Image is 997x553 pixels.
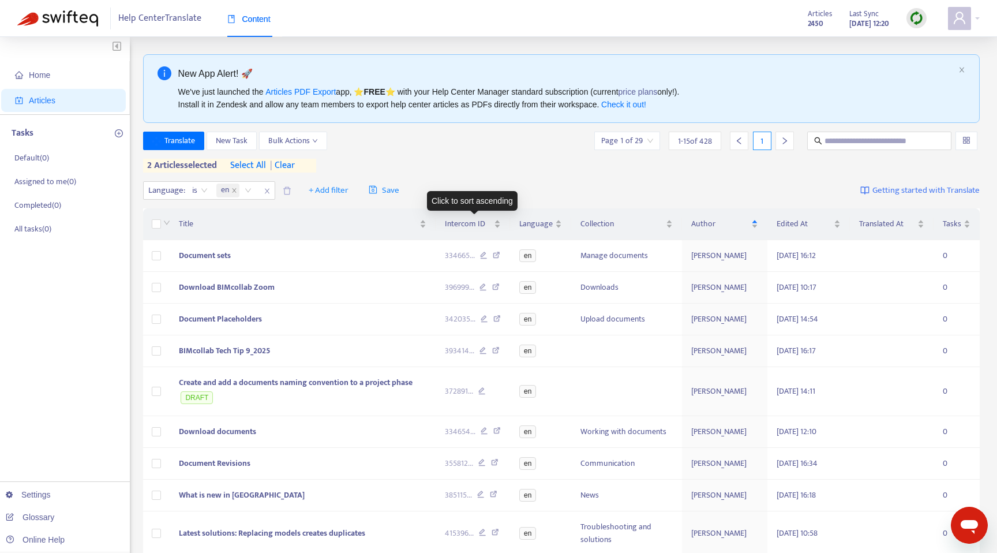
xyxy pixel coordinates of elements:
[179,312,262,326] span: Document Placeholders
[179,249,231,262] span: Document sets
[259,132,327,150] button: Bulk Actionsdown
[309,184,348,197] span: + Add filter
[934,480,980,511] td: 0
[519,457,536,470] span: en
[12,126,33,140] p: Tasks
[934,367,980,416] td: 0
[179,344,270,357] span: BIMcollab Tech Tip 9_2025
[519,313,536,326] span: en
[777,488,816,502] span: [DATE] 16:18
[227,15,235,23] span: book
[6,535,65,544] a: Online Help
[6,490,51,499] a: Settings
[909,11,924,25] img: sync.dc5367851b00ba804db3.png
[601,100,646,109] a: Check it out!
[445,457,473,470] span: 355812 ...
[519,425,536,438] span: en
[859,218,915,230] span: Translated At
[6,513,54,522] a: Glossary
[808,17,823,30] strong: 2450
[943,218,961,230] span: Tasks
[170,208,436,240] th: Title
[143,132,205,150] button: Translate
[231,188,237,193] span: close
[14,175,76,188] p: Assigned to me ( 0 )
[777,249,816,262] span: [DATE] 16:12
[682,448,767,480] td: [PERSON_NAME]
[571,480,682,511] td: News
[777,344,816,357] span: [DATE] 16:17
[682,367,767,416] td: [PERSON_NAME]
[519,218,553,230] span: Language
[178,66,954,81] div: New App Alert! 🚀
[360,181,408,200] button: saveSave
[445,425,475,438] span: 334654 ...
[445,218,492,230] span: Intercom ID
[753,132,771,150] div: 1
[682,272,767,304] td: [PERSON_NAME]
[958,66,965,73] span: close
[619,87,658,96] a: price plans
[29,70,50,80] span: Home
[230,159,266,173] span: select all
[777,312,818,326] span: [DATE] 14:54
[163,219,170,226] span: down
[17,10,98,27] img: Swifteq
[682,480,767,511] td: [PERSON_NAME]
[682,304,767,335] td: [PERSON_NAME]
[179,488,305,502] span: What is new in [GEOGRAPHIC_DATA]
[445,527,474,540] span: 415396 ...
[934,448,980,480] td: 0
[777,425,816,438] span: [DATE] 12:10
[268,134,318,147] span: Bulk Actions
[445,345,474,357] span: 393414 ...
[958,66,965,74] button: close
[181,391,213,404] span: DRAFT
[283,186,291,195] span: delete
[849,17,889,30] strong: [DATE] 12:20
[270,158,272,173] span: |
[179,218,418,230] span: Title
[445,281,474,294] span: 396999 ...
[300,181,357,200] button: + Add filter
[934,240,980,272] td: 0
[445,313,475,326] span: 342035 ...
[850,208,934,240] th: Translated At
[953,11,966,25] span: user
[678,135,712,147] span: 1 - 15 of 428
[118,8,201,29] span: Help Center Translate
[216,184,239,197] span: en
[934,272,980,304] td: 0
[934,304,980,335] td: 0
[29,96,55,105] span: Articles
[849,8,879,20] span: Last Sync
[510,208,571,240] th: Language
[179,425,256,438] span: Download documents
[872,184,980,197] span: Getting started with Translate
[14,199,61,211] p: Completed ( 0 )
[580,218,664,230] span: Collection
[369,185,377,194] span: save
[179,376,413,389] span: Create and add a documents naming convention to a project phase
[363,87,385,96] b: FREE
[158,66,171,80] span: info-circle
[445,249,475,262] span: 334665 ...
[519,385,536,398] span: en
[179,457,250,470] span: Document Revisions
[571,240,682,272] td: Manage documents
[427,191,518,211] div: Click to sort ascending
[519,249,536,262] span: en
[777,281,816,294] span: [DATE] 10:17
[14,152,49,164] p: Default ( 0 )
[115,129,123,137] span: plus-circle
[143,159,218,173] span: 2 articles selected
[682,416,767,448] td: [PERSON_NAME]
[312,138,318,144] span: down
[519,489,536,502] span: en
[266,159,295,173] span: clear
[519,345,536,357] span: en
[691,218,749,230] span: Author
[519,281,536,294] span: en
[369,184,399,197] span: Save
[934,416,980,448] td: 0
